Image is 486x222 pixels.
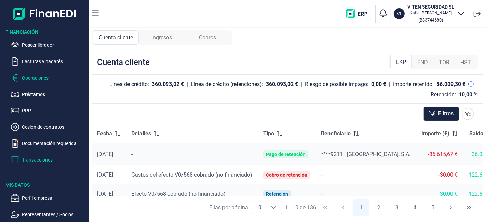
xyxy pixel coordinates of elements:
span: Importe (€) [421,129,449,138]
div: Cuenta cliente [93,30,139,45]
div: Cobros [185,30,230,45]
span: Efecto V0/568 cobrado (no financiado) [131,191,226,197]
div: Ingresos [139,30,185,45]
button: Transacciones [11,156,86,164]
button: Previous Page [335,199,351,216]
div: Riesgo de posible impago: [305,81,368,88]
button: Page 4 [407,199,423,216]
div: | [476,80,478,88]
div: HST [455,56,476,69]
img: erp [346,9,373,18]
p: Documentación requerida [22,139,86,148]
span: Cuenta cliente [99,33,133,42]
div: Retención [266,191,288,197]
p: Poseer librador [22,41,86,49]
button: Page 2 [371,199,387,216]
span: FND [417,58,428,67]
div: | [187,80,188,88]
span: - [321,191,322,197]
span: ****9211 | [GEOGRAPHIC_DATA], S.A. [321,151,410,157]
button: Last Page [461,199,477,216]
p: Facturas y pagarés [22,57,86,66]
div: Retención: [431,91,456,98]
span: - [321,171,322,178]
div: | [389,80,390,88]
div: [DATE] [97,151,120,158]
button: Page 5 [425,199,441,216]
span: Tipo [263,129,274,138]
div: Choose [266,201,282,214]
button: Cesión de contratos [11,123,86,131]
button: Filtros [423,107,459,121]
div: [DATE] [97,191,120,197]
small: Copiar cif [419,17,443,23]
div: 360.093,02 € [266,81,298,88]
p: PPP [22,107,86,115]
p: Katia [PERSON_NAME] [407,10,454,16]
p: Transacciones [22,156,86,164]
p: Perfil empresa [22,194,86,202]
span: 10 [251,201,266,214]
button: First Page [317,199,333,216]
span: Ingresos [151,33,172,42]
button: Poseer librador [11,41,86,49]
span: TOR [439,58,449,67]
div: -86.615,67 € [421,151,458,158]
button: Page 3 [389,199,405,216]
div: LKP [390,55,412,69]
p: VI [397,10,402,17]
div: 0,00 € [371,81,386,88]
div: Filas por página [209,204,248,212]
button: VIVITEN SEGURIDAD SLKatia [PERSON_NAME](B83744680) [394,3,465,24]
button: Documentación requerida [11,139,86,148]
button: Representantes / Socios [11,210,86,219]
div: [DATE] [97,171,120,178]
div: 30,00 € [421,191,458,197]
div: TOR [433,56,455,69]
span: Cobros [199,33,216,42]
button: Perfil empresa [11,194,86,202]
div: 10,00 % [459,91,478,98]
p: Cesión de contratos [22,123,86,131]
button: Operaciones [11,74,86,82]
span: Beneficiario [321,129,351,138]
span: Fecha [97,129,112,138]
div: 36.009,30 € [436,81,465,88]
div: Importe retenido: [393,81,434,88]
h3: VITEN SEGURIDAD SL [407,3,454,10]
div: Línea de crédito: [109,81,149,88]
div: | [301,80,302,88]
button: PPP [11,107,86,115]
div: -30,00 € [421,171,458,178]
div: Cobro de retención [266,172,307,178]
div: Cuenta cliente [97,57,150,68]
span: Gastos del efecto V0/568 cobrado (no financiado) [131,171,252,178]
div: Pago de retención [266,152,306,157]
button: Facturas y pagarés [11,57,86,66]
span: 1 - 10 de 136 [285,205,316,210]
button: Next Page [443,199,459,216]
div: 360.093,02 € [152,81,184,88]
img: Logo de aplicación [13,5,77,22]
span: Detalles [131,129,151,138]
span: - [131,151,133,157]
p: Préstamos [22,90,86,98]
div: Línea de crédito (retenciones): [191,81,263,88]
button: Préstamos [11,90,86,98]
button: Page 1 [353,199,369,216]
span: HST [460,58,471,67]
div: FND [412,56,433,69]
span: LKP [396,58,406,66]
p: Operaciones [22,74,86,82]
p: Representantes / Socios [22,210,86,219]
